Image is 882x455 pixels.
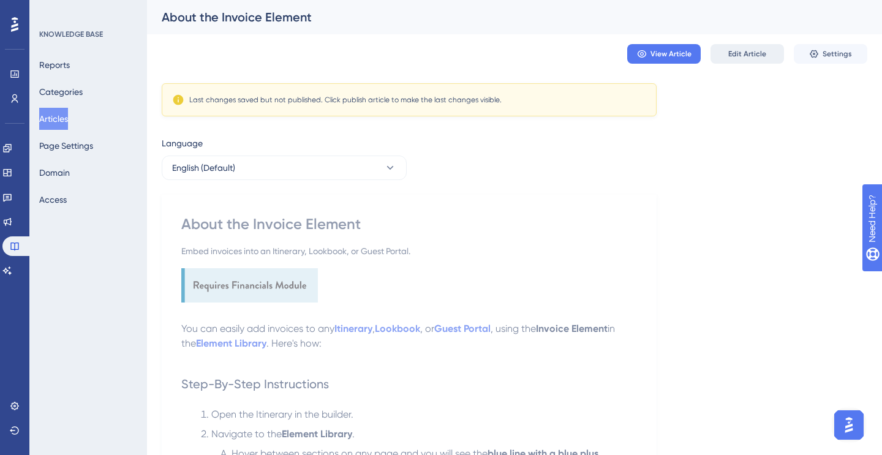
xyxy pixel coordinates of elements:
span: English (Default) [172,160,235,175]
button: Page Settings [39,135,93,157]
span: Need Help? [29,3,77,18]
div: KNOWLEDGE BASE [39,29,103,39]
span: You can easily add invoices to any [181,323,334,334]
div: About the Invoice Element [181,214,637,234]
a: Element Library [196,337,266,349]
button: English (Default) [162,156,407,180]
span: , or [420,323,434,334]
button: Categories [39,81,83,103]
button: Domain [39,162,70,184]
span: Settings [823,49,852,59]
span: Navigate to the [211,428,282,440]
button: Reports [39,54,70,76]
iframe: UserGuiding AI Assistant Launcher [831,407,867,443]
span: . Here's how: [266,337,322,349]
strong: Element Library [282,428,352,440]
span: Open the Itinerary in the builder. [211,408,353,420]
span: in the [181,323,617,349]
span: Edit Article [728,49,766,59]
button: Edit Article [710,44,784,64]
a: Guest Portal [434,323,491,334]
button: Settings [794,44,867,64]
span: View Article [650,49,692,59]
button: Articles [39,108,68,130]
div: Embed invoices into an Itinerary, Lookbook, or Guest Portal. [181,244,637,258]
a: Itinerary [334,323,372,334]
span: . [352,428,355,440]
div: Last changes saved but not published. Click publish article to make the last changes visible. [189,95,502,105]
span: , using the [491,323,536,334]
span: , [372,323,375,334]
button: Access [39,189,67,211]
strong: Invoice Element [536,323,608,334]
div: About the Invoice Element [162,9,837,26]
span: Language [162,136,203,151]
button: View Article [627,44,701,64]
a: Lookbook [375,323,420,334]
span: Step-By-Step Instructions [181,377,329,391]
